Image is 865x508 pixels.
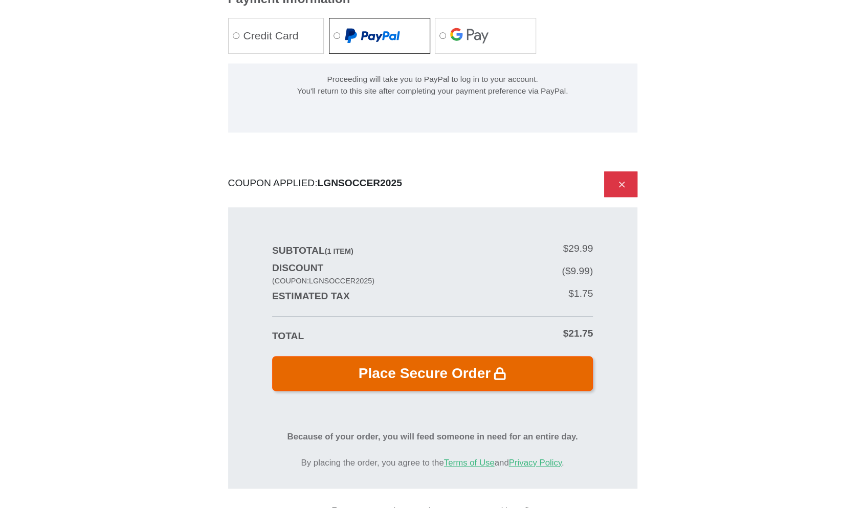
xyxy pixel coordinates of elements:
[229,17,324,54] label: Credit Card
[433,241,593,256] dd: $29.99
[272,356,593,391] button: Place Secure Order
[509,458,562,468] a: Privacy Policy
[228,171,605,197] div: COUPON APPLIED:
[309,277,372,285] span: LGNSOCCER2025
[272,261,433,286] dt: Discount
[327,247,350,255] span: 1 item
[317,176,402,193] b: LGNSOCCER2025
[433,286,593,301] dd: $1.75
[272,289,433,304] dt: Estimated Tax
[238,73,628,97] div: Proceeding will take you to PayPal to log in to your account. You'll return to this site after co...
[233,32,239,39] input: Credit Card
[272,244,433,258] dt: Subtotal
[565,266,590,276] span: $9.99
[604,171,637,197] button: Remove coupon
[272,276,433,287] p: (Coupon: )
[433,326,593,341] dd: $21.75
[394,102,471,122] iframe: PayPal
[444,458,495,468] a: Terms of Use
[433,264,593,279] dd: ( )
[272,329,433,344] dt: Total
[272,430,593,469] small: By placing the order, you agree to the and .
[287,432,578,441] strong: Because of your order, you will feed someone in need for an entire day.
[325,247,353,255] span: ( )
